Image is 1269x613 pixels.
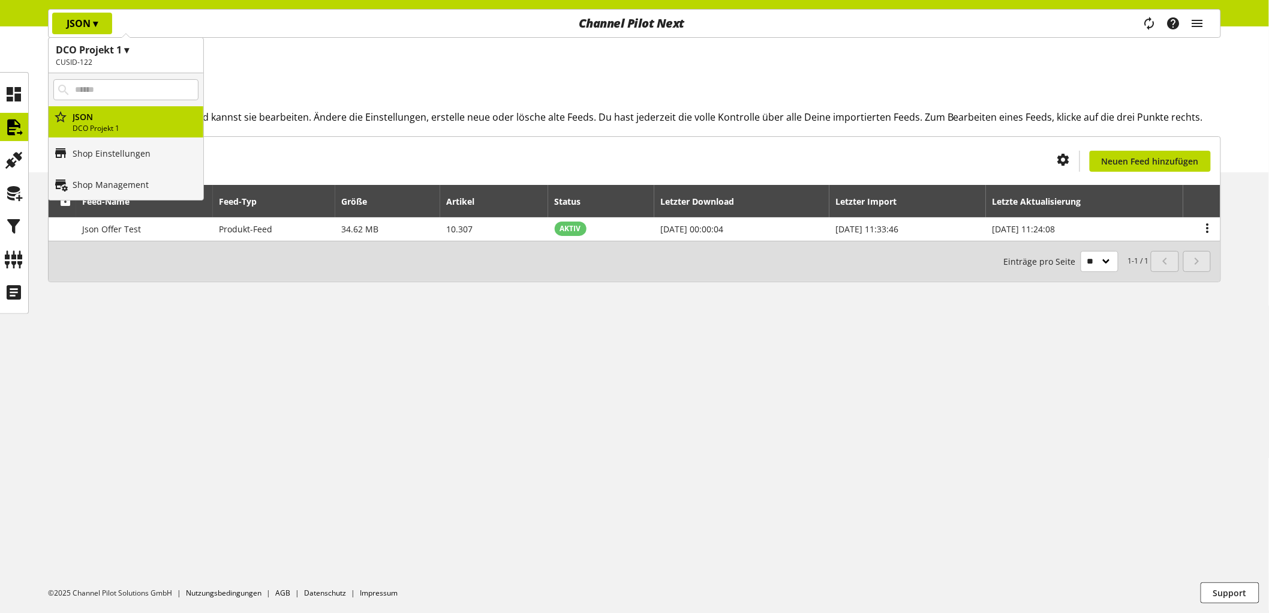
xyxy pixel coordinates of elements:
[48,9,1221,38] nav: main navigation
[93,17,98,30] span: ▾
[341,223,378,235] span: 34.62 MB
[67,110,1221,124] h2: Hier siehst Du Deine Feeds und kannst sie bearbeiten. Ändere die Einstellungen, erstelle neue ode...
[49,137,203,169] a: Shop Einstellungen
[660,223,723,235] span: [DATE] 00:00:04
[186,588,261,598] a: Nutzungsbedingungen
[341,195,379,208] div: Größe
[83,223,142,235] span: Json Offer Test
[446,195,486,208] div: Artikel
[219,195,269,208] div: Feed-Typ
[275,588,290,598] a: AGB
[59,194,72,207] span: Entsperren, um Zeilen neu anzuordnen
[1004,255,1081,268] span: Einträge pro Seite
[67,16,98,31] p: JSON
[1004,251,1149,272] small: 1-1 / 1
[73,178,149,191] p: Shop Management
[660,195,746,208] div: Letzter Download
[555,195,593,208] div: Status
[993,195,1093,208] div: Letzte Aktualisierung
[835,223,898,235] span: [DATE] 11:33:46
[73,110,199,123] p: JSON
[83,195,142,208] div: Feed-Name
[49,169,203,200] a: Shop Management
[835,195,909,208] div: Letzter Import
[993,223,1056,235] span: [DATE] 11:24:08
[56,43,196,57] h1: DCO Projekt 1 ▾
[304,588,346,598] a: Datenschutz
[360,588,398,598] a: Impressum
[73,123,199,134] p: DCO Projekt 1
[1201,582,1259,603] button: Support
[1213,587,1247,599] span: Support
[56,57,196,68] h2: CUSID-122
[1102,155,1199,168] span: Neuen Feed hinzufügen
[1090,151,1211,172] a: Neuen Feed hinzufügen
[73,147,151,160] p: Shop Einstellungen
[55,194,72,209] div: Entsperren, um Zeilen neu anzuordnen
[446,223,473,235] span: 10.307
[560,223,581,234] span: AKTIV
[48,588,186,599] li: ©2025 Channel Pilot Solutions GmbH
[219,223,272,235] span: Produkt-Feed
